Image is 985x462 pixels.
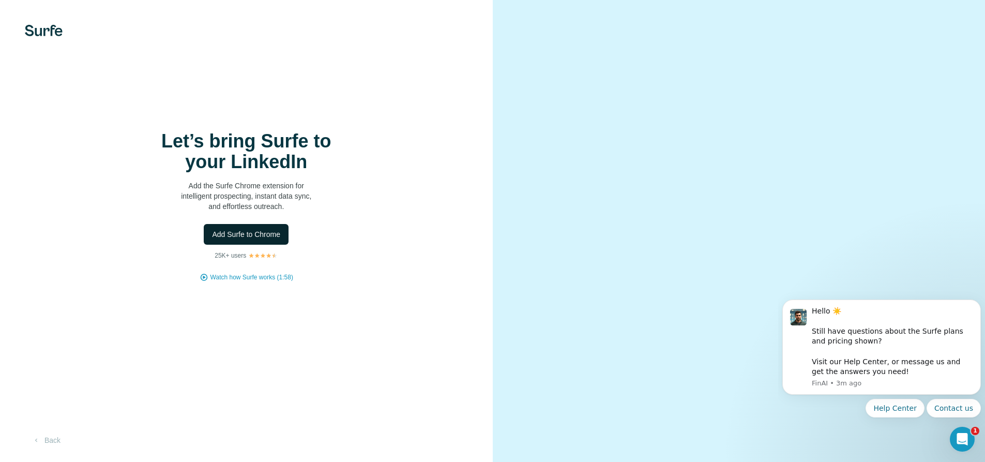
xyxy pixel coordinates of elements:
[143,131,350,172] h1: Let’s bring Surfe to your LinkedIn
[778,265,985,434] iframe: Intercom notifications message
[248,252,278,259] img: Rating Stars
[950,427,975,452] iframe: Intercom live chat
[25,431,68,450] button: Back
[215,251,246,260] p: 25K+ users
[25,25,63,36] img: Surfe's logo
[212,229,280,240] span: Add Surfe to Chrome
[143,181,350,212] p: Add the Surfe Chrome extension for intelligent prospecting, instant data sync, and effortless out...
[204,224,289,245] button: Add Surfe to Chrome
[971,427,979,435] span: 1
[210,273,293,282] button: Watch how Surfe works (1:58)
